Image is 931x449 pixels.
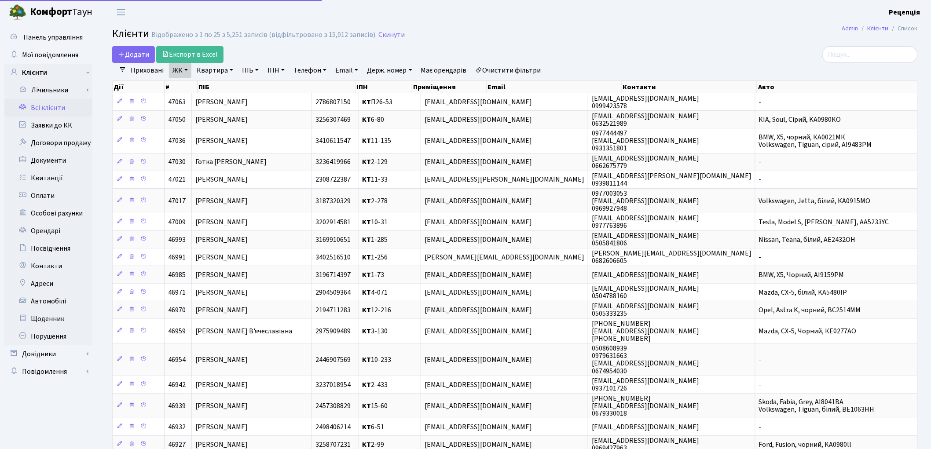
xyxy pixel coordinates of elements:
span: Mazda, CX-5, Чорний, КЕ0277АО [759,326,857,336]
span: [PERSON_NAME][EMAIL_ADDRESS][DOMAIN_NAME] [425,252,584,262]
span: [PERSON_NAME] В'ячеславівна [195,326,292,336]
span: [EMAIL_ADDRESS][DOMAIN_NAME] [425,97,532,107]
span: 3402516510 [315,252,351,262]
b: КТ [363,326,371,336]
a: Договори продажу [4,134,92,152]
span: [EMAIL_ADDRESS][DOMAIN_NAME] 0937101726 [592,376,699,393]
span: [PERSON_NAME] [195,380,248,390]
a: ПІБ [238,63,262,78]
span: 12-216 [363,305,392,315]
span: 1-256 [363,252,388,262]
span: 10-233 [363,355,392,365]
div: Відображено з 1 по 25 з 5,251 записів (відфільтровано з 15,012 записів). [151,31,377,39]
span: [PHONE_NUMBER] [EMAIL_ADDRESS][DOMAIN_NAME] 0679330018 [592,394,699,418]
span: Панель управління [23,33,83,42]
span: [EMAIL_ADDRESS][DOMAIN_NAME] [425,422,532,432]
span: Nissan, Teana, білий, AE2432OH [759,235,856,245]
a: ІПН [264,63,288,78]
span: [EMAIL_ADDRESS][DOMAIN_NAME] [592,422,699,432]
span: - [759,175,762,185]
span: [EMAIL_ADDRESS][DOMAIN_NAME] [425,305,532,315]
a: Має орендарів [418,63,470,78]
span: 46971 [168,288,186,297]
span: [PERSON_NAME] [195,97,248,107]
span: [EMAIL_ADDRESS][DOMAIN_NAME] [425,235,532,245]
span: - [759,97,762,107]
a: Лічильники [10,81,92,99]
span: Клієнти [112,26,149,41]
span: 1-73 [363,270,385,280]
span: [PHONE_NUMBER] [EMAIL_ADDRESS][DOMAIN_NAME] [PHONE_NUMBER] [592,319,699,343]
span: Opel, Astra K, чорний, BC2514MM [759,305,861,315]
th: Авто [757,81,918,93]
a: Приховані [127,63,167,78]
b: Рецепція [889,7,920,17]
span: BMW, X5, чорний, КА0021МК Volkswagen, Tiguan, сірий, АІ9483РМ [759,132,872,150]
span: 2498406214 [315,422,351,432]
th: # [165,81,198,93]
span: Volkswagen, Jetta, білий, КА0915МО [759,196,871,206]
span: Таун [30,5,92,20]
a: Документи [4,152,92,169]
span: 46939 [168,401,186,411]
span: 2-129 [363,157,388,167]
a: Держ. номер [363,63,415,78]
span: KIA, Soul, Сірий, KA0980KO [759,115,841,124]
span: [EMAIL_ADDRESS][DOMAIN_NAME] [425,355,532,365]
th: Контакти [622,81,757,93]
th: ПІБ [198,81,356,93]
span: [EMAIL_ADDRESS][DOMAIN_NAME] 0505333235 [592,301,699,318]
a: Клієнти [4,64,92,81]
li: Список [889,24,918,33]
span: 3410611547 [315,136,351,146]
span: 47050 [168,115,186,124]
span: 0977003053 [EMAIL_ADDRESS][DOMAIN_NAME] 0969927948 [592,189,699,213]
span: - [759,355,762,365]
span: [EMAIL_ADDRESS][DOMAIN_NAME] 0977763896 [592,213,699,230]
a: Особові рахунки [4,204,92,222]
span: 47063 [168,97,186,107]
b: КТ [363,380,371,390]
a: Admin [842,24,858,33]
b: КТ [363,305,371,315]
span: [EMAIL_ADDRESS][DOMAIN_NAME] [425,196,532,206]
th: Приміщення [412,81,487,93]
th: Email [487,81,622,93]
span: [EMAIL_ADDRESS][PERSON_NAME][DOMAIN_NAME] 0939811144 [592,171,751,188]
b: КТ [363,217,371,227]
span: 4-071 [363,288,388,297]
span: 15-60 [363,401,388,411]
span: - [759,422,762,432]
a: Рецепція [889,7,920,18]
a: Експорт в Excel [156,46,224,63]
span: [PERSON_NAME][EMAIL_ADDRESS][DOMAIN_NAME] 0682606605 [592,248,751,266]
span: BMW, X5, Чорний, AI9159PM [759,270,844,280]
b: КТ [363,422,371,432]
span: 2904509364 [315,288,351,297]
button: Переключити навігацію [110,5,132,19]
a: Квитанції [4,169,92,187]
span: [EMAIL_ADDRESS][DOMAIN_NAME] 0632521989 [592,111,699,128]
span: [PERSON_NAME] [195,305,248,315]
a: Контакти [4,257,92,275]
span: 47036 [168,136,186,146]
span: [PERSON_NAME] [195,355,248,365]
span: [EMAIL_ADDRESS][DOMAIN_NAME] [425,380,532,390]
span: 3169910651 [315,235,351,245]
b: КТ [363,115,371,124]
span: [EMAIL_ADDRESS][DOMAIN_NAME] 0662675779 [592,153,699,171]
span: [EMAIL_ADDRESS][DOMAIN_NAME] [425,115,532,124]
b: КТ [363,196,371,206]
b: КТ [363,288,371,297]
span: 46932 [168,422,186,432]
span: [PERSON_NAME] [195,422,248,432]
a: Порушення [4,328,92,345]
a: Щоденник [4,310,92,328]
span: [EMAIL_ADDRESS][DOMAIN_NAME] [425,136,532,146]
span: 3256307469 [315,115,351,124]
span: - [759,380,762,390]
span: Mazda, CX-5, білий, KA5480IP [759,288,847,297]
span: [PERSON_NAME] [195,115,248,124]
span: 3196714397 [315,270,351,280]
span: [EMAIL_ADDRESS][DOMAIN_NAME] 0505841806 [592,231,699,248]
